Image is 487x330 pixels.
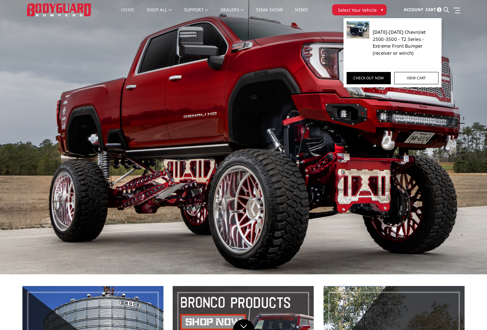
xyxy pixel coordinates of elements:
[437,7,442,12] span: 2
[347,72,391,84] a: Check out now
[459,124,465,133] button: 2 of 5
[147,8,172,20] a: shop all
[332,4,387,15] button: Select Your Vehicle
[338,7,377,13] span: Select Your Vehicle
[184,8,208,20] a: Support
[459,114,465,124] button: 1 of 5
[404,2,423,18] a: Account
[373,22,397,28] span: BODYGUARD
[459,153,465,163] button: 5 of 5
[404,7,423,12] span: Account
[27,3,92,16] img: BODYGUARD BUMPERS
[256,8,283,20] a: SEMA Show
[459,133,465,143] button: 3 of 5
[381,6,383,13] span: ▾
[426,2,442,18] a: Cart 2
[459,143,465,153] button: 4 of 5
[426,7,436,12] span: Cart
[221,8,244,20] a: Dealers
[373,58,390,64] span: $2,501.99
[347,21,370,38] img: 2024-2025 Chevrolet 2500-3500 - T2 Series - Extreme Front Bumper (receiver or winch)
[295,8,308,20] a: News
[121,8,134,20] a: Home
[394,72,438,84] a: View Cart
[456,300,487,330] iframe: Chat Widget
[373,29,439,56] a: [DATE]-[DATE] Chevrolet 2500-3500 - T2 Series - Extreme Front Bumper (receiver or winch)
